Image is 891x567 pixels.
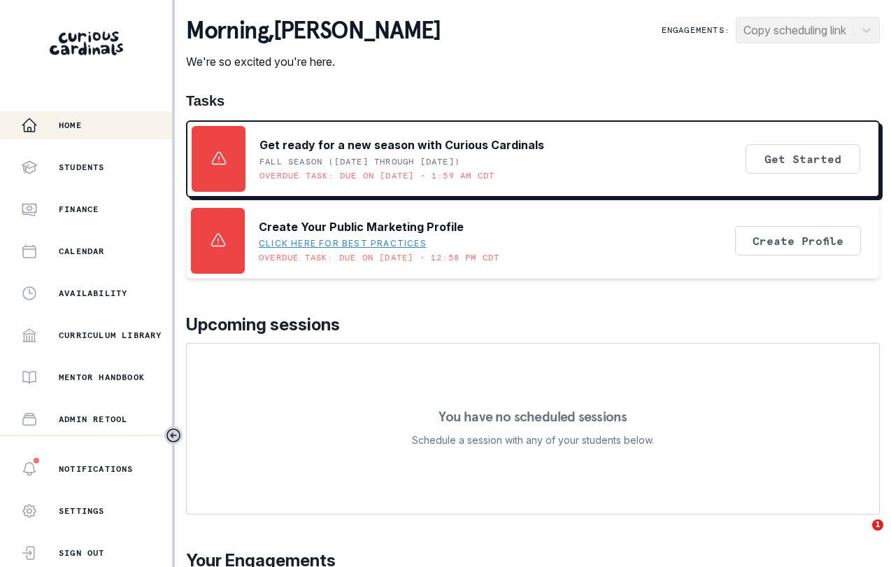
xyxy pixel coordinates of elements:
[662,24,730,36] p: Engagements:
[59,463,134,475] p: Notifications
[59,505,105,517] p: Settings
[412,432,654,449] p: Schedule a session with any of your students below.
[186,53,440,70] p: We're so excited you're here.
[843,519,877,553] iframe: Intercom live chat
[259,170,494,181] p: Overdue task: Due on [DATE] • 1:59 AM CDT
[59,288,127,299] p: Availability
[59,246,105,257] p: Calendar
[59,204,99,215] p: Finance
[746,144,860,174] button: Get Started
[186,17,440,45] p: morning , [PERSON_NAME]
[259,218,464,235] p: Create Your Public Marketing Profile
[439,409,627,423] p: You have no scheduled sessions
[259,238,427,249] a: Click here for best practices
[59,414,127,425] p: Admin Retool
[186,92,880,109] h1: Tasks
[59,372,145,383] p: Mentor Handbook
[50,31,123,55] img: Curious Cardinals Logo
[186,312,880,337] p: Upcoming sessions
[59,162,105,173] p: Students
[872,519,883,531] span: 1
[59,120,82,131] p: Home
[735,226,861,255] button: Create Profile
[259,136,544,153] p: Get ready for a new season with Curious Cardinals
[59,330,162,341] p: Curriculum Library
[59,547,105,559] p: Sign Out
[259,156,460,167] p: Fall Season ([DATE] through [DATE])
[259,252,499,263] p: Overdue task: Due on [DATE] • 12:58 PM CDT
[164,426,183,444] button: Toggle sidebar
